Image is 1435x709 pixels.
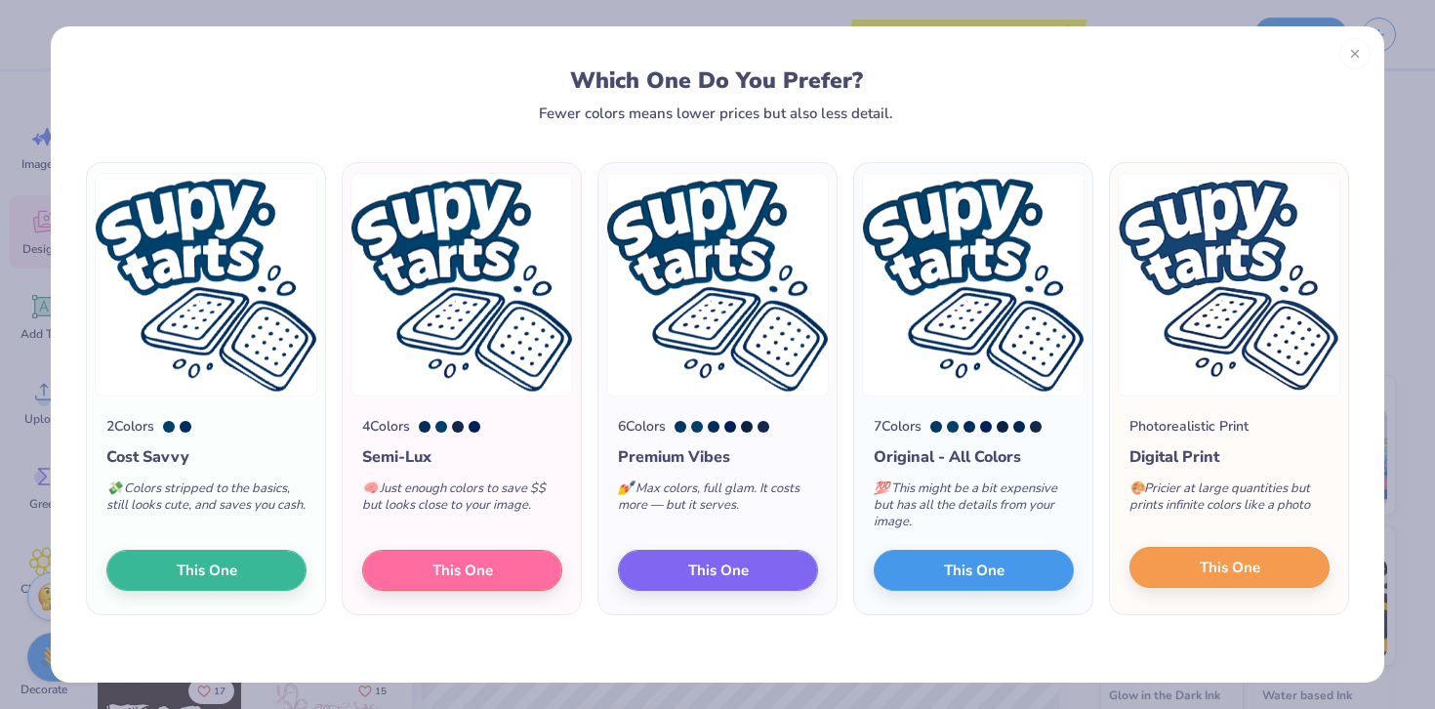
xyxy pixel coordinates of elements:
[963,421,975,433] div: 648 C
[106,550,307,591] button: This One
[874,469,1074,550] div: This might be a bit expensive but has all the details from your image.
[930,421,942,433] div: 2955 C
[618,550,818,591] button: This One
[163,421,175,433] div: 7694 C
[758,421,769,433] div: 2767 C
[874,445,1074,469] div: Original - All Colors
[95,173,317,396] img: 2 color option
[1030,421,1042,433] div: 2767 C
[688,560,749,582] span: This One
[539,105,893,121] div: Fewer colors means lower prices but also less detail.
[997,421,1008,433] div: 289 C
[177,560,237,582] span: This One
[980,421,992,433] div: 281 C
[469,421,480,433] div: 281 C
[452,421,464,433] div: 2767 C
[1118,173,1340,396] img: Photorealistic preview
[874,416,922,437] div: 7 Colors
[106,445,307,469] div: Cost Savvy
[947,421,959,433] div: 7694 C
[708,421,719,433] div: 648 C
[618,445,818,469] div: Premium Vibes
[180,421,191,433] div: 648 C
[106,480,122,497] span: 💸
[1200,557,1260,579] span: This One
[606,173,829,396] img: 6 color option
[1129,469,1330,533] div: Pricier at large quantities but prints infinite colors like a photo
[362,469,562,533] div: Just enough colors to save $$ but looks close to your image.
[862,173,1085,396] img: 7 color option
[1129,416,1249,437] div: Photorealistic Print
[362,550,562,591] button: This One
[432,560,493,582] span: This One
[106,416,154,437] div: 2 Colors
[106,469,307,533] div: Colors stripped to the basics, still looks cute, and saves you cash.
[104,67,1330,94] div: Which One Do You Prefer?
[362,445,562,469] div: Semi-Lux
[618,480,634,497] span: 💅
[350,173,573,396] img: 4 color option
[1129,480,1145,497] span: 🎨
[618,416,666,437] div: 6 Colors
[1129,547,1330,588] button: This One
[944,560,1004,582] span: This One
[362,480,378,497] span: 🧠
[618,469,818,533] div: Max colors, full glam. It costs more — but it serves.
[362,416,410,437] div: 4 Colors
[724,421,736,433] div: 281 C
[741,421,753,433] div: 289 C
[874,550,1074,591] button: This One
[435,421,447,433] div: 7694 C
[675,421,686,433] div: 2955 C
[419,421,430,433] div: 648 C
[874,480,889,497] span: 💯
[1129,445,1330,469] div: Digital Print
[1013,421,1025,433] div: 295 C
[691,421,703,433] div: 7694 C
